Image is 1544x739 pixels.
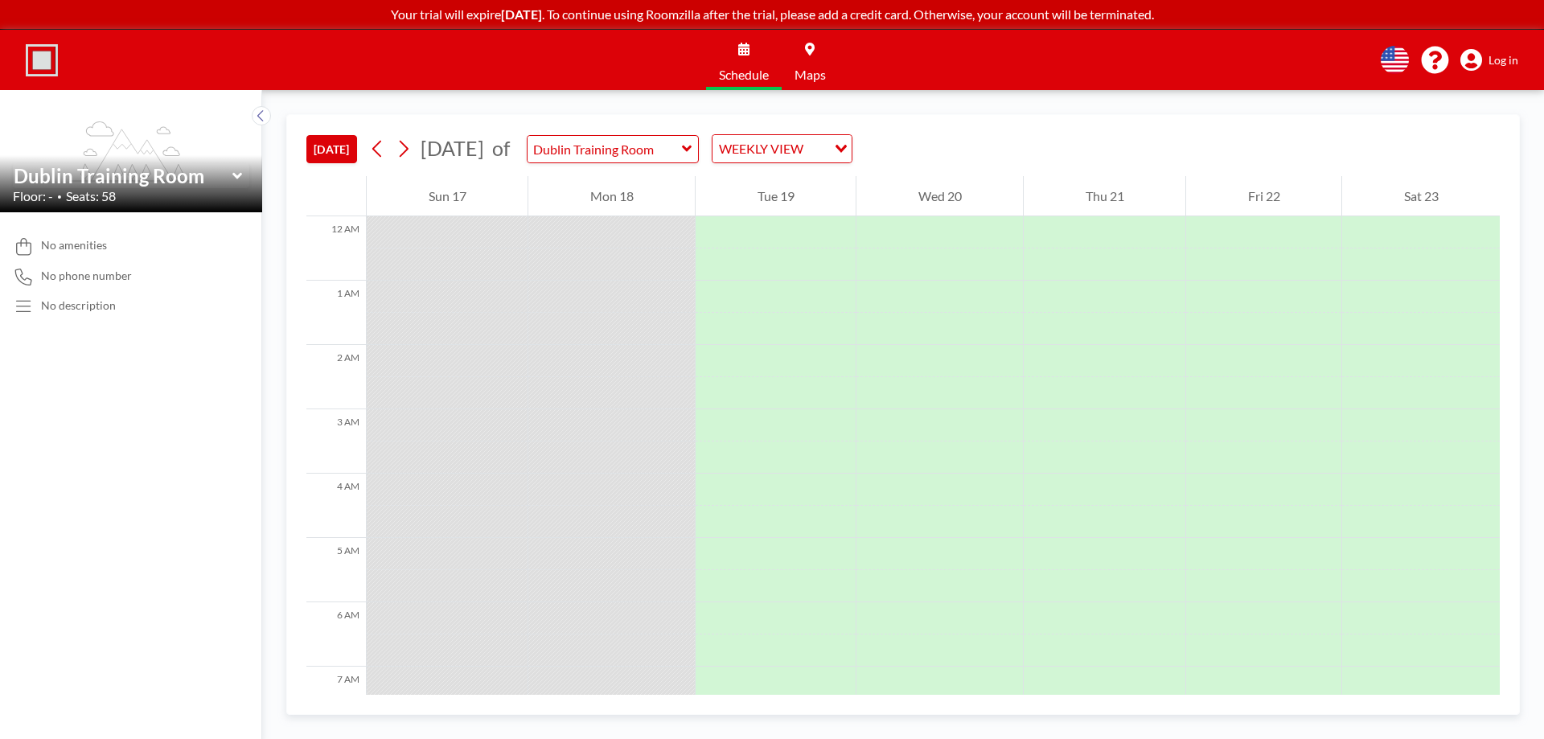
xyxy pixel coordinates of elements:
div: Sun 17 [367,176,528,216]
div: Wed 20 [856,176,1023,216]
b: [DATE] [501,6,542,22]
div: Search for option [712,135,852,162]
input: Search for option [808,138,825,159]
div: 1 AM [306,281,366,345]
span: No amenities [41,238,107,252]
input: Dublin Training Room [528,136,682,162]
span: No phone number [41,269,132,283]
div: 3 AM [306,409,366,474]
span: Maps [795,68,826,81]
div: Mon 18 [528,176,695,216]
div: Sat 23 [1342,176,1500,216]
img: organization-logo [26,44,58,76]
div: No description [41,298,116,313]
a: Maps [782,30,839,90]
div: Thu 21 [1024,176,1185,216]
span: Schedule [719,68,769,81]
div: Tue 19 [696,176,856,216]
div: Fri 22 [1186,176,1341,216]
span: [DATE] [421,136,484,160]
a: Log in [1460,49,1518,72]
div: 12 AM [306,216,366,281]
div: 2 AM [306,345,366,409]
div: 4 AM [306,474,366,538]
span: Log in [1489,53,1518,68]
a: Schedule [706,30,782,90]
div: 6 AM [306,602,366,667]
span: • [57,191,62,202]
div: 7 AM [306,667,366,731]
span: WEEKLY VIEW [716,138,807,159]
button: [DATE] [306,135,357,163]
div: 5 AM [306,538,366,602]
span: Seats: 58 [66,188,116,204]
span: of [492,136,510,161]
span: Floor: - [13,188,53,204]
input: Dublin Training Room [14,164,232,187]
